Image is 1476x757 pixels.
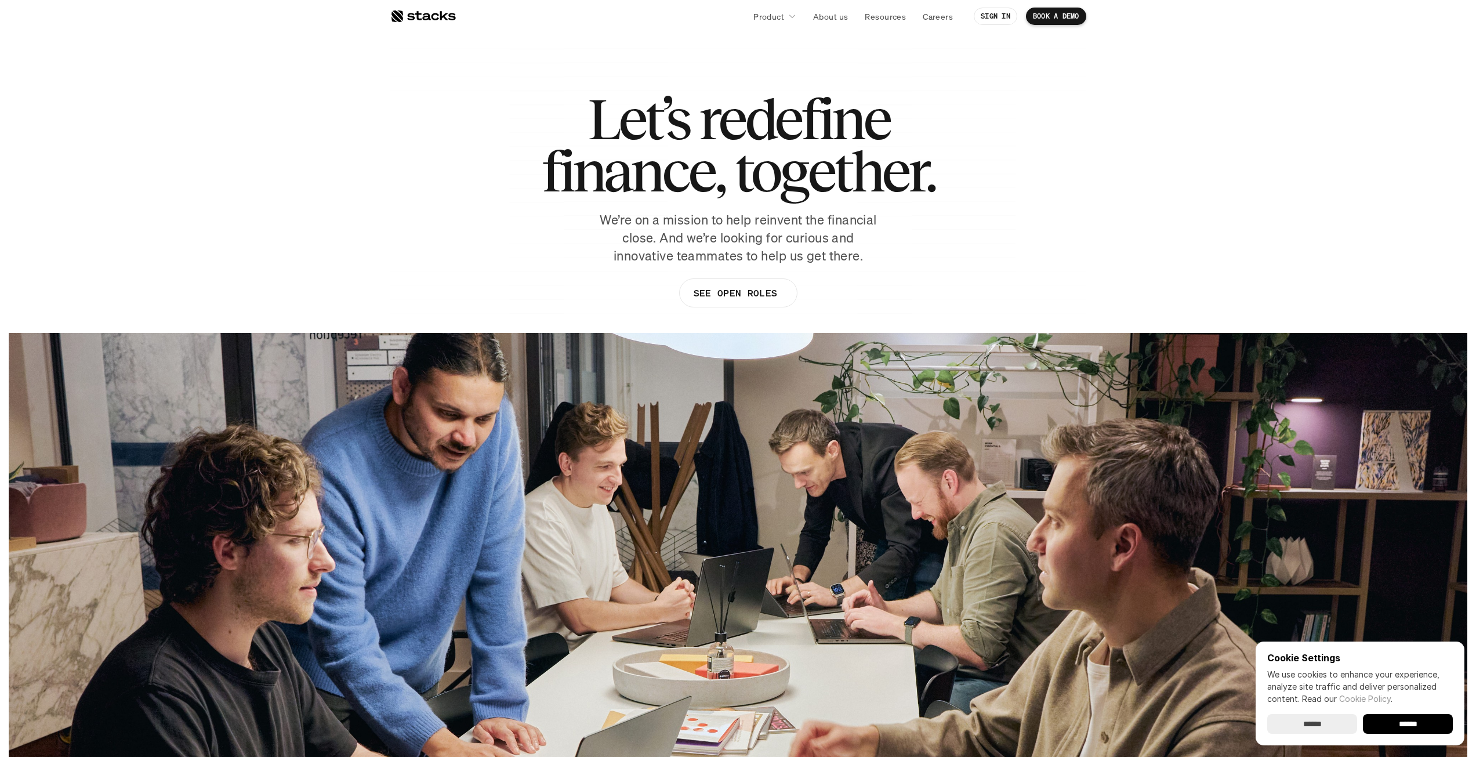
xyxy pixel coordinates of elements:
[981,12,1010,20] p: SIGN IN
[1339,694,1391,704] a: Cookie Policy
[923,10,953,23] p: Careers
[753,10,784,23] p: Product
[1302,694,1392,704] span: Read our .
[916,6,960,27] a: Careers
[593,211,883,265] p: We’re on a mission to help reinvent the financial close. And we’re looking for curious and innova...
[858,6,913,27] a: Resources
[813,10,848,23] p: About us
[1267,668,1453,705] p: We use cookies to enhance your experience, analyze site traffic and deliver personalized content.
[693,285,777,302] p: SEE OPEN ROLES
[542,93,935,197] h1: Let’s redefine finance, together.
[1026,8,1086,25] a: BOOK A DEMO
[806,6,855,27] a: About us
[1267,653,1453,662] p: Cookie Settings
[865,10,906,23] p: Resources
[679,278,797,307] a: SEE OPEN ROLES
[1033,12,1079,20] p: BOOK A DEMO
[974,8,1017,25] a: SIGN IN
